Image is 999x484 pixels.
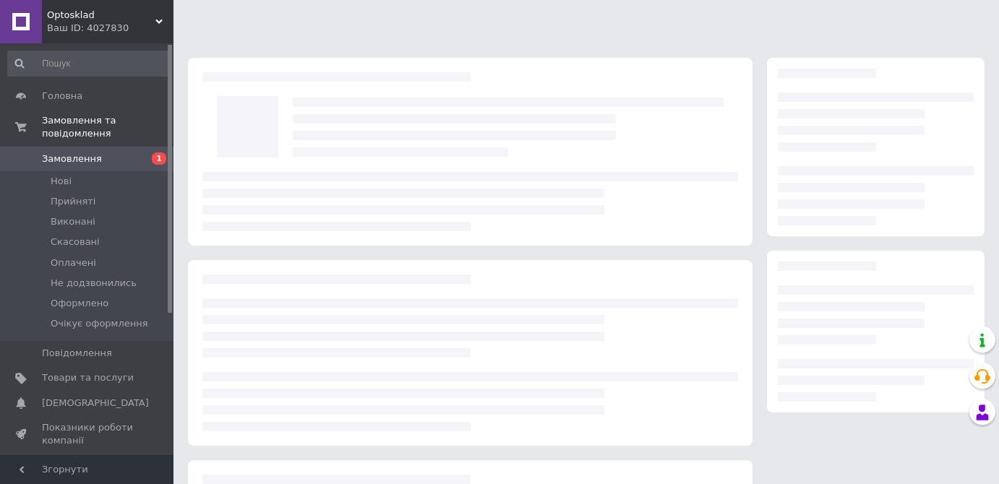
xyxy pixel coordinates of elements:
[42,152,102,165] span: Замовлення
[47,22,173,35] div: Ваш ID: 4027830
[7,51,171,77] input: Пошук
[51,195,95,208] span: Прийняті
[42,421,134,447] span: Показники роботи компанії
[51,297,108,310] span: Оформлено
[152,152,166,165] span: 1
[42,347,112,360] span: Повідомлення
[42,90,82,103] span: Головна
[51,175,72,188] span: Нові
[47,9,155,22] span: Optosklad
[42,397,149,410] span: [DEMOGRAPHIC_DATA]
[51,215,95,228] span: Виконані
[51,317,148,330] span: Очікує оформлення
[51,235,100,249] span: Скасовані
[42,114,173,140] span: Замовлення та повідомлення
[51,277,137,290] span: Не додзвонились
[42,371,134,384] span: Товари та послуги
[51,256,96,269] span: Оплачені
